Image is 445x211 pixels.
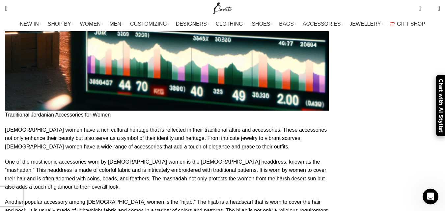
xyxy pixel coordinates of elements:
a: JEWELLERY [349,17,383,31]
span: JEWELLERY [349,21,381,27]
a: Search [2,2,11,15]
span: CLOTHING [216,21,243,27]
span: CUSTOMIZING [130,21,167,27]
span: SHOP BY [48,21,71,27]
span: WOMEN [80,21,101,27]
span: SHOES [252,21,270,27]
a: CLOTHING [216,17,245,31]
span: BAGS [279,21,293,27]
a: BAGS [279,17,296,31]
a: SHOP BY [48,17,73,31]
span: NEW IN [20,21,39,27]
iframe: Intercom live chat [423,189,438,204]
a: NEW IN [20,17,41,31]
span: ACCESSORIES [303,21,341,27]
a: MEN [110,17,124,31]
a: Site logo [211,5,234,11]
a: 0 [415,2,424,15]
a: SHOES [252,17,272,31]
span: DESIGNERS [176,21,207,27]
p: One of the most iconic accessories worn by [DEMOGRAPHIC_DATA] women is the [DEMOGRAPHIC_DATA] hea... [5,158,329,191]
span: 0 [428,7,432,12]
span: 0 [419,3,424,8]
a: DESIGNERS [176,17,209,31]
span: MEN [110,21,122,27]
div: My Wishlist [426,2,433,15]
p: [DEMOGRAPHIC_DATA] women have a rich cultural heritage that is reflected in their traditional att... [5,126,329,151]
a: ACCESSORIES [303,17,343,31]
a: WOMEN [80,17,103,31]
a: GIFT SHOP [390,17,425,31]
img: GiftBag [390,22,395,26]
span: GIFT SHOP [397,21,425,27]
div: Main navigation [2,17,443,31]
a: CUSTOMIZING [130,17,169,31]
